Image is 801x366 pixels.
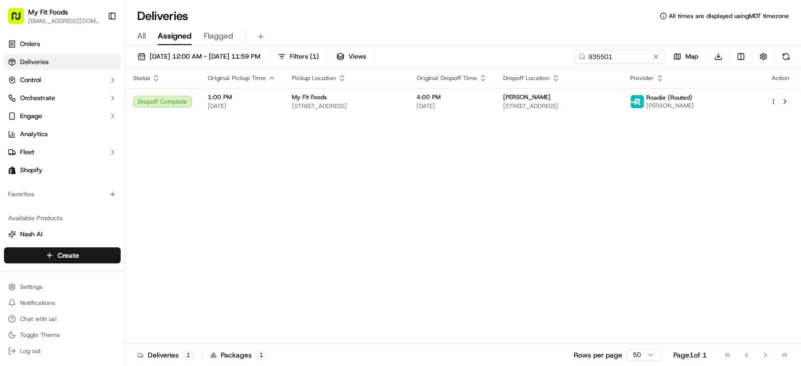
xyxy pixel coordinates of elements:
[417,102,487,110] span: [DATE]
[8,230,117,239] a: Nash AI
[292,102,400,110] span: [STREET_ADDRESS]
[417,74,477,82] span: Original Dropoff Time
[20,94,55,103] span: Orchestrate
[158,30,192,42] span: Assigned
[150,52,260,61] span: [DATE] 12:00 AM - [DATE] 11:59 PM
[20,76,41,85] span: Control
[28,17,100,25] button: [EMAIL_ADDRESS][DOMAIN_NAME]
[20,166,43,175] span: Shopify
[20,130,48,139] span: Analytics
[574,350,622,360] p: Rows per page
[310,52,319,61] span: ( 1 )
[210,350,267,360] div: Packages
[208,102,276,110] span: [DATE]
[770,74,791,82] div: Action
[183,350,194,359] div: 1
[137,350,194,360] div: Deliveries
[20,148,35,157] span: Fleet
[503,93,551,101] span: [PERSON_NAME]
[646,94,692,102] span: Roadie (Routed)
[630,74,654,82] span: Provider
[646,102,694,110] span: [PERSON_NAME]
[133,50,265,64] button: [DATE] 12:00 AM - [DATE] 11:59 PM
[4,328,121,342] button: Toggle Theme
[4,90,121,106] button: Orchestrate
[332,50,370,64] button: Views
[133,74,150,82] span: Status
[208,74,266,82] span: Original Pickup Time
[4,144,121,160] button: Fleet
[4,186,121,202] div: Favorites
[20,58,49,67] span: Deliveries
[20,331,60,339] span: Toggle Theme
[20,230,43,239] span: Nash AI
[28,7,68,17] button: My Fit Foods
[4,226,121,242] button: Nash AI
[20,315,57,323] span: Chat with us!
[503,102,614,110] span: [STREET_ADDRESS]
[273,50,323,64] button: Filters(1)
[348,52,366,61] span: Views
[669,12,789,20] span: All times are displayed using MDT timezone
[4,54,121,70] a: Deliveries
[503,74,550,82] span: Dropoff Location
[20,299,55,307] span: Notifications
[256,350,267,359] div: 1
[631,95,644,108] img: roadie-logo-v2.jpg
[4,247,121,263] button: Create
[292,93,327,101] span: My Fit Foods
[20,347,41,355] span: Log out
[4,108,121,124] button: Engage
[4,4,104,28] button: My Fit Foods[EMAIL_ADDRESS][DOMAIN_NAME]
[673,350,707,360] div: Page 1 of 1
[4,296,121,310] button: Notifications
[417,93,487,101] span: 4:00 PM
[58,250,79,260] span: Create
[669,50,703,64] button: Map
[4,210,121,226] div: Available Products
[137,8,188,24] h1: Deliveries
[575,50,665,64] input: Type to search
[4,72,121,88] button: Control
[8,166,16,174] img: Shopify logo
[290,52,319,61] span: Filters
[204,30,233,42] span: Flagged
[137,30,146,42] span: All
[685,52,698,61] span: Map
[208,93,276,101] span: 1:00 PM
[4,280,121,294] button: Settings
[4,312,121,326] button: Chat with us!
[20,283,43,291] span: Settings
[292,74,336,82] span: Pickup Location
[4,36,121,52] a: Orders
[4,126,121,142] a: Analytics
[4,344,121,358] button: Log out
[20,112,42,121] span: Engage
[4,162,121,178] a: Shopify
[20,40,40,49] span: Orders
[779,50,793,64] button: Refresh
